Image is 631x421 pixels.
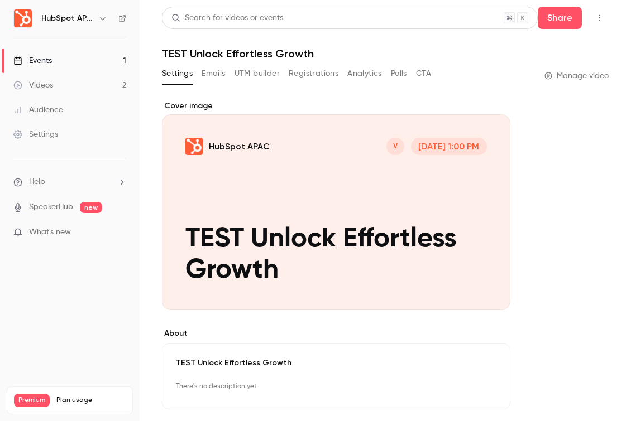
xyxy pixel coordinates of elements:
div: Events [13,55,52,66]
a: SpeakerHub [29,201,73,213]
p: There's no description yet [176,378,496,395]
button: Settings [162,65,193,83]
a: Manage video [544,70,609,81]
label: About [162,328,510,339]
div: Settings [13,129,58,140]
span: What's new [29,226,71,238]
span: Premium [14,394,50,407]
div: Audience [13,104,63,115]
p: TEST Unlock Effortless Growth [176,357,496,369]
section: Cover image [162,100,510,310]
button: CTA [416,65,431,83]
span: Plan usage [56,396,126,405]
label: Cover image [162,100,510,112]
span: new [80,202,102,213]
button: UTM builder [235,65,280,83]
button: Emails [202,65,225,83]
button: Registrations [289,65,338,83]
div: Videos [13,80,53,91]
img: HubSpot APAC [14,9,32,27]
li: help-dropdown-opener [13,176,126,188]
h6: HubSpot APAC [41,13,94,24]
h1: TEST Unlock Effortless Growth [162,47,609,60]
button: Polls [391,65,407,83]
iframe: Noticeable Trigger [113,228,126,238]
button: Share [538,7,582,29]
button: Analytics [347,65,382,83]
span: Help [29,176,45,188]
div: Search for videos or events [171,12,283,24]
